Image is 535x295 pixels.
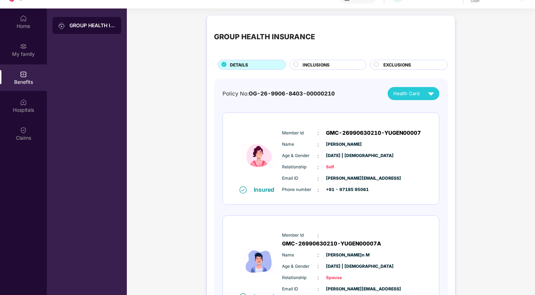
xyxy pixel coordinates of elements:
span: [PERSON_NAME][EMAIL_ADDRESS] [326,286,361,293]
span: : [317,129,319,137]
span: : [317,274,319,282]
span: Email ID [282,175,317,182]
span: Spouse [326,274,361,281]
div: Policy No: [223,89,335,98]
img: svg+xml;base64,PHN2ZyB3aWR0aD0iMjAiIGhlaWdodD0iMjAiIHZpZXdCb3g9IjAgMCAyMCAyMCIgZmlsbD0ibm9uZSIgeG... [58,22,65,29]
img: icon [238,230,280,293]
img: svg+xml;base64,PHN2ZyBpZD0iQ2xhaW0iIHhtbG5zPSJodHRwOi8vd3d3LnczLm9yZy8yMDAwL3N2ZyIgd2lkdGg9IjIwIi... [20,127,27,134]
span: DETAILS [230,62,248,68]
span: GMC-26990630210-YUGEN00007 [326,129,421,137]
span: EXCLUSIONS [383,62,411,68]
span: : [317,175,319,183]
span: Relationship [282,274,317,281]
span: [PERSON_NAME]n M [326,252,361,259]
span: : [317,141,319,149]
span: : [317,186,319,194]
span: : [317,163,319,171]
div: GROUP HEALTH INSURANCE [214,31,315,42]
span: : [317,232,319,239]
span: [PERSON_NAME][EMAIL_ADDRESS] [326,175,361,182]
span: Phone number [282,186,317,193]
span: Member Id [282,232,317,239]
span: Age & Gender [282,152,317,159]
img: svg+xml;base64,PHN2ZyB3aWR0aD0iMjAiIGhlaWdodD0iMjAiIHZpZXdCb3g9IjAgMCAyMCAyMCIgZmlsbD0ibm9uZSIgeG... [20,43,27,50]
div: GROUP HEALTH INSURANCE [69,22,116,29]
span: Member Id [282,130,317,137]
img: icon [238,123,280,186]
span: INCLUSIONS [303,62,330,68]
span: Health Card [393,90,419,97]
img: svg+xml;base64,PHN2ZyB4bWxucz0iaHR0cDovL3d3dy53My5vcmcvMjAwMC9zdmciIHZpZXdCb3g9IjAgMCAyNCAyNCIgd2... [425,87,437,100]
div: Insured [254,186,278,193]
span: : [317,152,319,160]
span: [DATE] | [DEMOGRAPHIC_DATA] [326,263,361,270]
span: Self [326,164,361,170]
img: svg+xml;base64,PHN2ZyBpZD0iSG9tZSIgeG1sbnM9Imh0dHA6Ly93d3cudzMub3JnLzIwMDAvc3ZnIiB3aWR0aD0iMjAiIG... [20,15,27,22]
span: : [317,285,319,293]
span: [PERSON_NAME] [326,141,361,148]
button: Health Card [388,87,439,100]
span: +91 - 97185 95061 [326,186,361,193]
span: Age & Gender [282,263,317,270]
img: svg+xml;base64,PHN2ZyBpZD0iSG9zcGl0YWxzIiB4bWxucz0iaHR0cDovL3d3dy53My5vcmcvMjAwMC9zdmciIHdpZHRoPS... [20,99,27,106]
span: : [317,262,319,270]
span: GMC-26990630210-YUGEN00007A [282,239,381,248]
span: Email ID [282,286,317,293]
span: Name [282,252,317,259]
span: [DATE] | [DEMOGRAPHIC_DATA] [326,152,361,159]
img: svg+xml;base64,PHN2ZyB4bWxucz0iaHR0cDovL3d3dy53My5vcmcvMjAwMC9zdmciIHdpZHRoPSIxNiIgaGVpZ2h0PSIxNi... [240,186,247,193]
img: svg+xml;base64,PHN2ZyBpZD0iQmVuZWZpdHMiIHhtbG5zPSJodHRwOi8vd3d3LnczLm9yZy8yMDAwL3N2ZyIgd2lkdGg9Ij... [20,71,27,78]
span: : [317,251,319,259]
span: Name [282,141,317,148]
span: Relationship [282,164,317,170]
span: OG-26-9906-8403-00000210 [249,90,335,97]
